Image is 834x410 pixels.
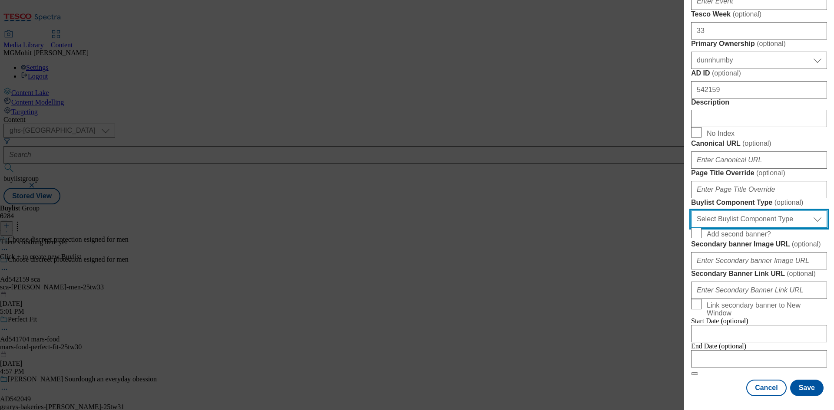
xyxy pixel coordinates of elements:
[691,81,827,98] input: Enter AD ID
[790,380,824,396] button: Save
[757,40,786,47] span: ( optional )
[691,269,827,278] label: Secondary Banner Link URL
[691,282,827,299] input: Enter Secondary Banner Link URL
[691,325,827,342] input: Enter Date
[691,317,748,325] span: Start Date (optional)
[707,130,735,138] span: No Index
[792,240,821,248] span: ( optional )
[691,252,827,269] input: Enter Secondary banner Image URL
[691,10,827,19] label: Tesco Week
[756,169,785,177] span: ( optional )
[707,302,824,317] span: Link secondary banner to New Window
[691,181,827,198] input: Enter Page Title Override
[691,69,827,78] label: AD ID
[787,270,816,277] span: ( optional )
[691,169,827,177] label: Page Title Override
[746,380,786,396] button: Cancel
[691,110,827,127] input: Enter Description
[691,22,827,39] input: Enter Tesco Week
[691,342,746,350] span: End Date (optional)
[691,139,827,148] label: Canonical URL
[774,199,804,206] span: ( optional )
[707,230,771,238] span: Add second banner?
[691,350,827,367] input: Enter Date
[691,39,827,48] label: Primary Ownership
[712,69,741,77] span: ( optional )
[742,140,771,147] span: ( optional )
[691,151,827,169] input: Enter Canonical URL
[691,240,827,249] label: Secondary banner Image URL
[691,98,827,106] label: Description
[732,10,761,18] span: ( optional )
[691,198,827,207] label: Buylist Component Type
